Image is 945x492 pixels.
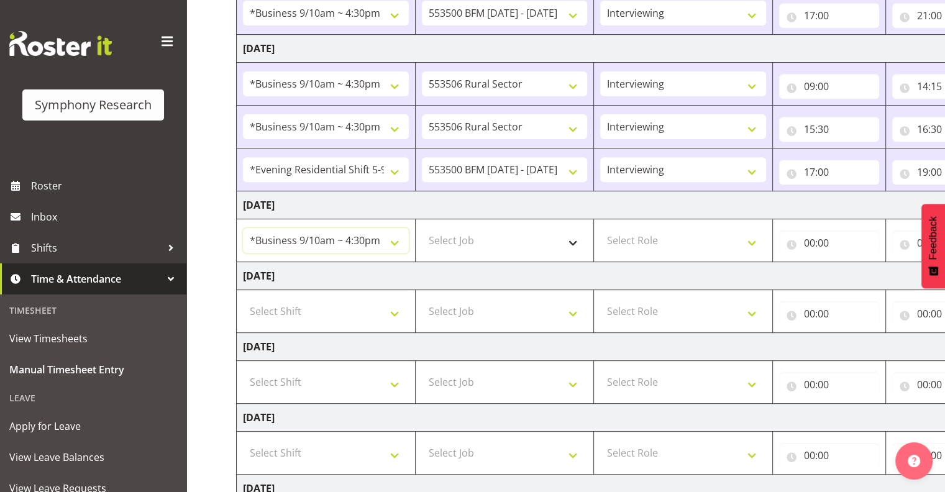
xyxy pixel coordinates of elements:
button: Feedback - Show survey [921,204,945,288]
input: Click to select... [779,372,879,397]
a: View Leave Balances [3,442,183,473]
span: Manual Timesheet Entry [9,360,177,379]
input: Click to select... [779,230,879,255]
input: Click to select... [779,443,879,468]
span: Shifts [31,239,162,257]
span: View Leave Balances [9,448,177,467]
img: Rosterit website logo [9,31,112,56]
a: Apply for Leave [3,411,183,442]
input: Click to select... [779,160,879,184]
a: Manual Timesheet Entry [3,354,183,385]
div: Leave [3,385,183,411]
span: Apply for Leave [9,417,177,435]
img: help-xxl-2.png [908,455,920,467]
input: Click to select... [779,117,879,142]
a: View Timesheets [3,323,183,354]
div: Symphony Research [35,96,152,114]
span: Time & Attendance [31,270,162,288]
span: View Timesheets [9,329,177,348]
input: Click to select... [779,301,879,326]
input: Click to select... [779,74,879,99]
div: Timesheet [3,298,183,323]
input: Click to select... [779,3,879,28]
span: Inbox [31,207,180,226]
span: Feedback [928,216,939,260]
span: Roster [31,176,180,195]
